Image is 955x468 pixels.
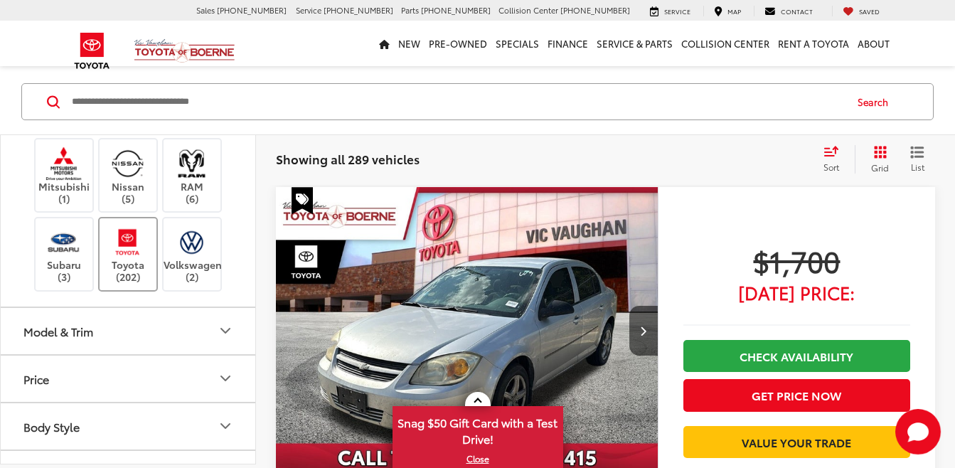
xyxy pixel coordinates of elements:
[816,145,855,174] button: Select sort value
[36,147,93,204] label: Mitsubishi (1)
[217,418,234,435] div: Body Style
[910,161,924,173] span: List
[855,145,900,174] button: Grid View
[683,243,910,278] span: $1,700
[44,147,83,180] img: Vic Vaughan Toyota of Boerne in Boerne, TX)
[871,161,889,174] span: Grid
[774,21,853,66] a: Rent a Toyota
[44,225,83,259] img: Vic Vaughan Toyota of Boerne in Boerne, TX)
[543,21,592,66] a: Finance
[703,6,752,17] a: Map
[217,4,287,16] span: [PHONE_NUMBER]
[296,4,321,16] span: Service
[425,21,491,66] a: Pre-Owned
[23,420,80,433] div: Body Style
[900,145,935,174] button: List View
[217,370,234,387] div: Price
[65,28,119,74] img: Toyota
[421,4,491,16] span: [PHONE_NUMBER]
[394,408,562,451] span: Snag $50 Gift Card with a Test Drive!
[853,21,894,66] a: About
[677,21,774,66] a: Collision Center
[781,6,813,16] span: Contact
[1,403,257,450] button: Body StyleBody Style
[859,6,880,16] span: Saved
[394,21,425,66] a: New
[592,21,677,66] a: Service & Parts: Opens in a new tab
[639,6,701,17] a: Service
[164,147,221,204] label: RAM (6)
[292,187,313,214] span: Special
[664,6,690,16] span: Service
[754,6,823,17] a: Contact
[100,225,157,283] label: Toyota (202)
[560,4,630,16] span: [PHONE_NUMBER]
[134,38,235,63] img: Vic Vaughan Toyota of Boerne
[164,225,221,283] label: Volkswagen (2)
[375,21,394,66] a: Home
[683,285,910,299] span: [DATE] Price:
[70,85,844,119] input: Search by Make, Model, or Keyword
[23,324,93,338] div: Model & Trim
[1,308,257,354] button: Model & TrimModel & Trim
[172,225,211,259] img: Vic Vaughan Toyota of Boerne in Boerne, TX)
[895,409,941,454] svg: Start Chat
[23,372,49,385] div: Price
[498,4,558,16] span: Collision Center
[727,6,741,16] span: Map
[683,340,910,372] a: Check Availability
[683,379,910,411] button: Get Price Now
[36,225,93,283] label: Subaru (3)
[217,322,234,339] div: Model & Trim
[844,84,909,119] button: Search
[629,306,658,356] button: Next image
[491,21,543,66] a: Specials
[823,161,839,173] span: Sort
[401,4,419,16] span: Parts
[832,6,890,17] a: My Saved Vehicles
[172,147,211,180] img: Vic Vaughan Toyota of Boerne in Boerne, TX)
[108,225,147,259] img: Vic Vaughan Toyota of Boerne in Boerne, TX)
[683,426,910,458] a: Value Your Trade
[1,356,257,402] button: PricePrice
[895,409,941,454] button: Toggle Chat Window
[108,147,147,180] img: Vic Vaughan Toyota of Boerne in Boerne, TX)
[196,4,215,16] span: Sales
[324,4,393,16] span: [PHONE_NUMBER]
[100,147,157,204] label: Nissan (5)
[276,150,420,167] span: Showing all 289 vehicles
